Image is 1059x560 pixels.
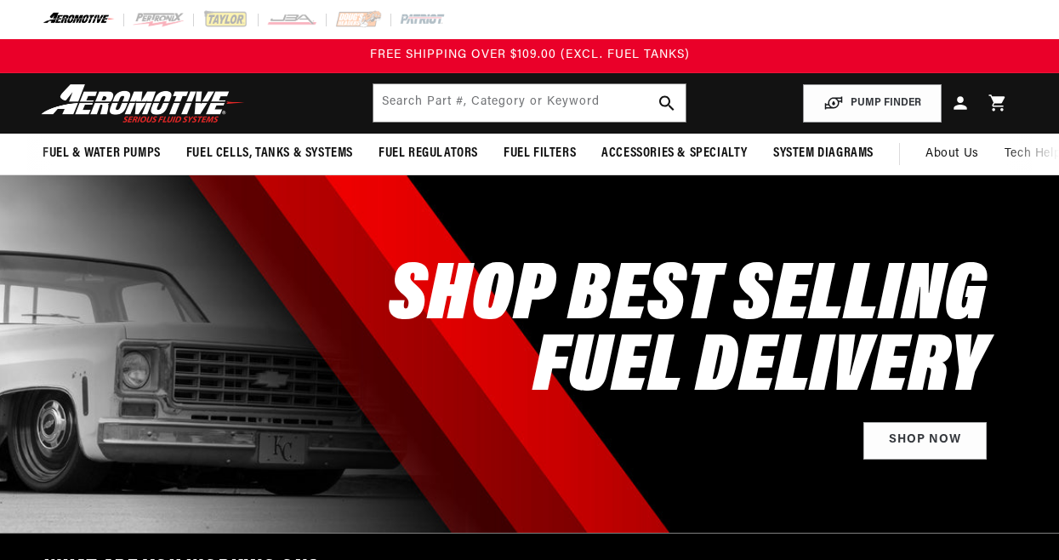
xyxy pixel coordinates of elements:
img: Aeromotive [37,83,249,123]
span: Fuel Filters [504,145,576,163]
h2: SHOP BEST SELLING FUEL DELIVERY [389,262,987,405]
span: About Us [925,147,979,160]
span: FREE SHIPPING OVER $109.00 (EXCL. FUEL TANKS) [370,49,690,61]
a: About Us [913,134,992,174]
summary: Fuel Cells, Tanks & Systems [174,134,366,174]
summary: Fuel & Water Pumps [30,134,174,174]
button: PUMP FINDER [803,84,942,123]
span: Accessories & Specialty [601,145,748,163]
summary: Fuel Regulators [366,134,491,174]
input: Search by Part Number, Category or Keyword [373,84,685,122]
a: Shop Now [863,422,987,460]
summary: Accessories & Specialty [589,134,760,174]
span: Fuel Cells, Tanks & Systems [186,145,353,163]
summary: Fuel Filters [491,134,589,174]
span: Fuel Regulators [379,145,478,163]
summary: System Diagrams [760,134,886,174]
span: System Diagrams [773,145,874,163]
span: Fuel & Water Pumps [43,145,161,163]
button: search button [648,84,686,122]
